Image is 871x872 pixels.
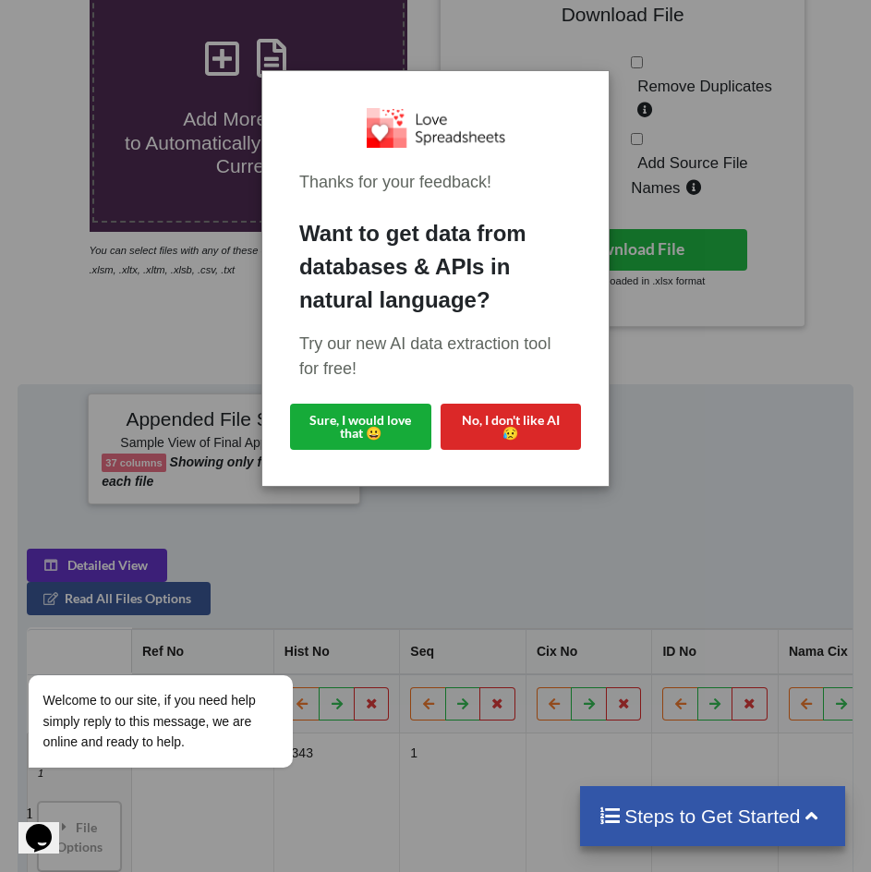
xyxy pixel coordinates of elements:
div: Try our new AI data extraction tool for free! [299,332,572,381]
iframe: chat widget [18,798,78,854]
h4: Steps to Get Started [599,805,827,828]
div: Thanks for your feedback! [299,170,572,195]
button: Sure, I would love that 😀 [290,404,431,450]
div: Want to get data from databases & APIs in natural language? [299,217,572,317]
iframe: chat widget [18,508,351,789]
img: Logo.png [367,108,505,148]
button: No, I don't like AI 😥 [441,404,582,450]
